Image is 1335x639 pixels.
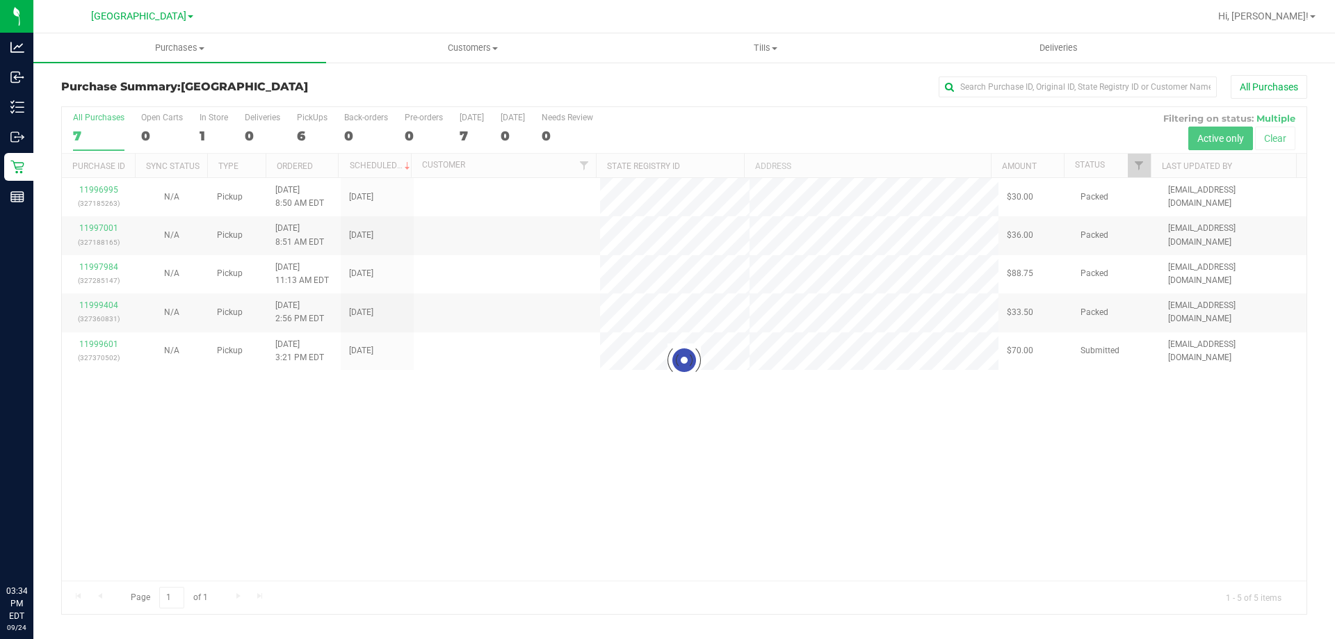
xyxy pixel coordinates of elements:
span: [GEOGRAPHIC_DATA] [91,10,186,22]
a: Deliveries [912,33,1205,63]
iframe: Resource center [14,528,56,569]
span: Purchases [33,42,326,54]
button: All Purchases [1231,75,1307,99]
inline-svg: Inbound [10,70,24,84]
a: Customers [326,33,619,63]
p: 03:34 PM EDT [6,585,27,622]
span: [GEOGRAPHIC_DATA] [181,80,308,93]
span: Deliveries [1021,42,1097,54]
span: Customers [327,42,618,54]
a: Tills [619,33,912,63]
a: Purchases [33,33,326,63]
input: Search Purchase ID, Original ID, State Registry ID or Customer Name... [939,76,1217,97]
span: Hi, [PERSON_NAME]! [1218,10,1309,22]
span: Tills [620,42,911,54]
inline-svg: Retail [10,160,24,174]
inline-svg: Analytics [10,40,24,54]
h3: Purchase Summary: [61,81,476,93]
p: 09/24 [6,622,27,633]
inline-svg: Inventory [10,100,24,114]
inline-svg: Outbound [10,130,24,144]
inline-svg: Reports [10,190,24,204]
